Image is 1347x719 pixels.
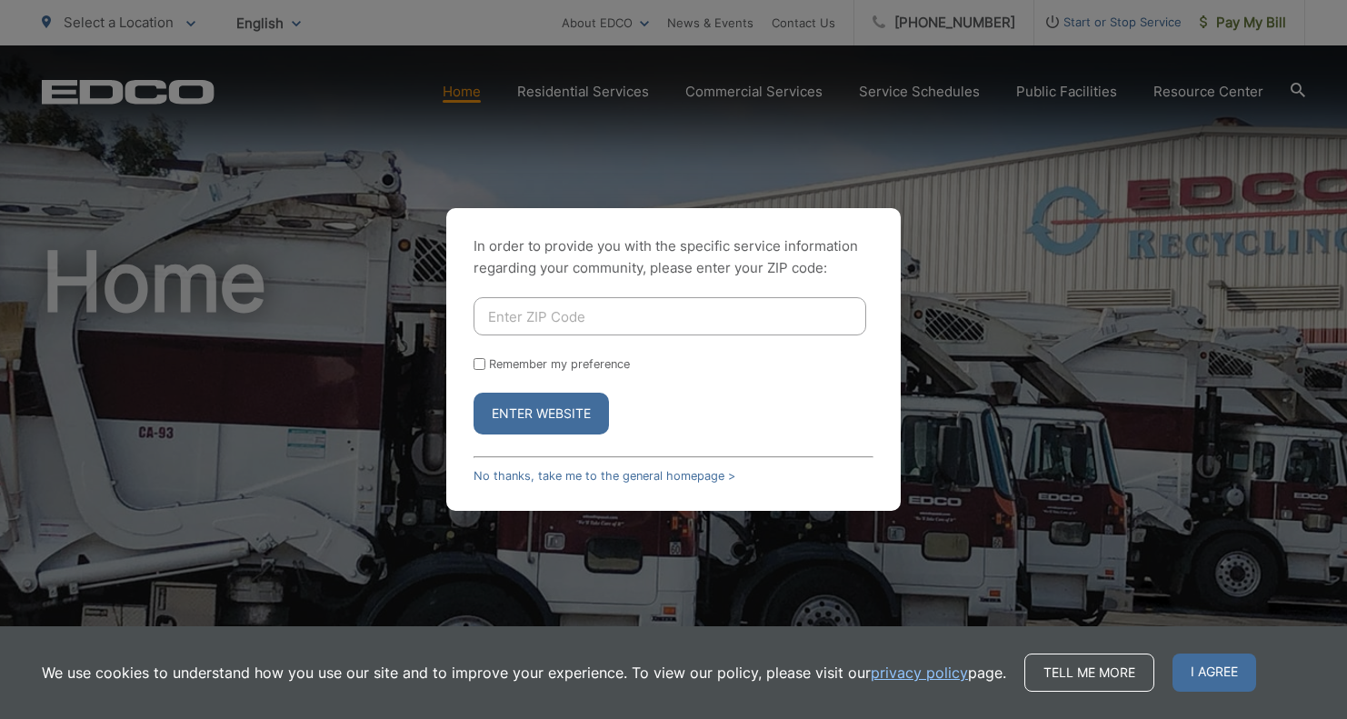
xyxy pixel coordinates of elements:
[474,297,866,335] input: Enter ZIP Code
[489,357,630,371] label: Remember my preference
[1024,654,1154,692] a: Tell me more
[871,662,968,684] a: privacy policy
[474,469,735,483] a: No thanks, take me to the general homepage >
[1172,654,1256,692] span: I agree
[474,235,873,279] p: In order to provide you with the specific service information regarding your community, please en...
[42,662,1006,684] p: We use cookies to understand how you use our site and to improve your experience. To view our pol...
[474,393,609,434] button: Enter Website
